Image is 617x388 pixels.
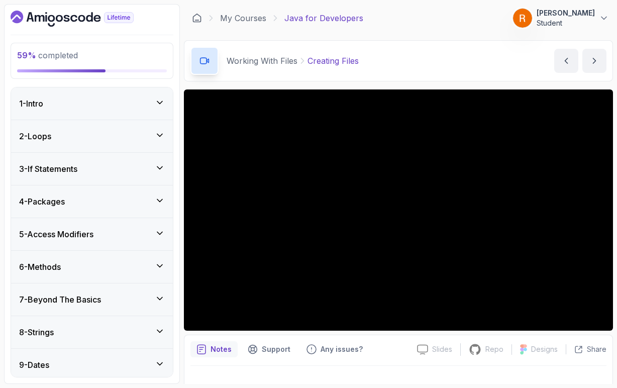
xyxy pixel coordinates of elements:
h3: 3 - If Statements [19,163,77,175]
p: Any issues? [321,344,363,354]
button: 8-Strings [11,316,173,348]
h3: 2 - Loops [19,130,51,142]
button: 4-Packages [11,185,173,218]
p: Java for Developers [284,12,363,24]
h3: 1 - Intro [19,98,43,110]
p: Repo [485,344,503,354]
a: Dashboard [11,11,157,27]
p: Creating Files [307,55,359,67]
p: Notes [211,344,232,354]
a: Dashboard [192,13,202,23]
p: [PERSON_NAME] [537,8,595,18]
button: 3-If Statements [11,153,173,185]
p: Slides [432,344,452,354]
button: next content [582,49,606,73]
iframe: 1 - Creating Files [184,89,613,331]
p: Working With Files [227,55,297,67]
button: Feedback button [300,341,369,357]
button: 9-Dates [11,349,173,381]
h3: 6 - Methods [19,261,61,273]
button: Share [566,344,606,354]
a: My Courses [220,12,266,24]
p: Share [587,344,606,354]
button: 1-Intro [11,87,173,120]
h3: 7 - Beyond The Basics [19,294,101,306]
p: Designs [531,344,558,354]
button: previous content [554,49,578,73]
button: notes button [190,341,238,357]
h3: 4 - Packages [19,196,65,208]
button: 7-Beyond The Basics [11,283,173,316]
button: 2-Loops [11,120,173,152]
span: completed [17,50,78,60]
button: Support button [242,341,296,357]
button: user profile image[PERSON_NAME]Student [512,8,609,28]
h3: 9 - Dates [19,359,49,371]
p: Support [262,344,290,354]
span: 59 % [17,50,36,60]
img: user profile image [513,9,532,28]
p: Student [537,18,595,28]
button: 5-Access Modifiers [11,218,173,250]
button: 6-Methods [11,251,173,283]
h3: 8 - Strings [19,326,54,338]
h3: 5 - Access Modifiers [19,228,93,240]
